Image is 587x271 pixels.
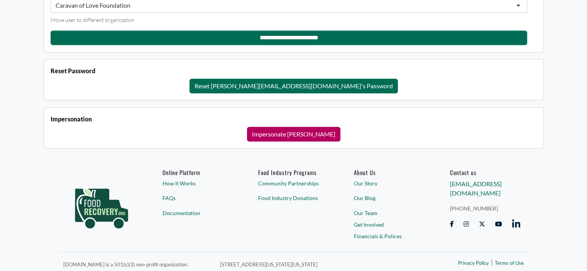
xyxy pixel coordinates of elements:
button: Reset [PERSON_NAME][EMAIL_ADDRESS][DOMAIN_NAME]'s Password [189,79,398,93]
a: Our Team [354,209,425,217]
a: About Us [354,169,425,176]
a: [PHONE_NUMBER] [450,204,520,212]
a: Our Blog [354,194,425,202]
a: [EMAIL_ADDRESS][DOMAIN_NAME] [450,180,501,197]
button: Impersonate [PERSON_NAME] [247,127,340,141]
small: Move user to different organization [51,17,134,23]
label: Impersonation [51,114,92,124]
a: Privacy Policy [458,259,489,267]
h6: Contact us [450,169,520,176]
a: FAQs [162,194,233,202]
a: Financials & Polices [354,232,425,240]
label: Reset Password [51,66,95,76]
p: [STREET_ADDRESS][US_STATE][US_STATE] [220,259,406,269]
h6: Food Industry Programs [258,169,329,176]
img: food_recovery_green_logo-76242d7a27de7ed26b67be613a865d9c9037ba317089b267e0515145e5e51427.png [67,169,136,242]
h6: Online Platform [162,169,233,176]
p: [DOMAIN_NAME] is a 501(c)(3) non-profit organization. [63,259,211,269]
a: Our Story [354,179,425,187]
div: Caravan of Love Foundation [56,2,130,9]
a: Terms of Use [495,259,524,267]
a: Documentation [162,209,233,217]
a: Get Involved [354,221,425,229]
a: Community Partnerships [258,179,329,187]
a: How It Works [162,179,233,187]
a: Food Industry Donations [258,194,329,202]
span: | [491,258,493,267]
